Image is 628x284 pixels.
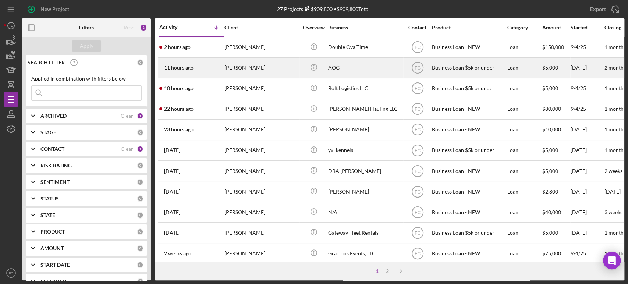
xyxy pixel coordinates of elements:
[415,168,421,174] text: FC
[415,210,421,215] text: FC
[542,230,558,236] span: $5,000
[604,44,624,50] time: 1 month
[432,99,505,119] div: Business Loan - NEW
[432,79,505,98] div: Business Loan $5k or under
[415,107,421,112] text: FC
[328,25,402,31] div: Business
[415,65,421,71] text: FC
[542,168,558,174] span: $5,000
[432,25,505,31] div: Product
[303,6,333,12] div: $909,800
[224,120,298,139] div: [PERSON_NAME]
[571,141,604,160] div: [DATE]
[507,38,542,57] div: Loan
[328,223,402,242] div: Gateway Fleet Rentals
[432,182,505,201] div: Business Loan - NEW
[415,251,421,256] text: FC
[542,250,561,256] span: $75,000
[137,179,143,185] div: 0
[542,85,558,91] span: $5,000
[542,209,561,215] span: $40,000
[164,147,180,153] time: 2025-09-12 15:35
[604,85,624,91] time: 1 month
[507,79,542,98] div: Loan
[507,141,542,160] div: Loan
[415,86,421,91] text: FC
[224,182,298,201] div: [PERSON_NAME]
[432,38,505,57] div: Business Loan - NEW
[137,129,143,136] div: 0
[164,189,180,195] time: 2025-09-09 14:54
[404,25,431,31] div: Contact
[164,230,180,236] time: 2025-09-07 23:59
[40,163,72,168] b: RISK RATING
[40,146,64,152] b: CONTACT
[224,223,298,242] div: [PERSON_NAME]
[328,182,402,201] div: [PERSON_NAME]
[571,99,604,119] div: 9/4/25
[40,212,55,218] b: STATE
[432,223,505,242] div: Business Loan $5k or under
[328,161,402,181] div: DBA [PERSON_NAME]
[40,262,70,268] b: START DATE
[604,188,621,195] time: [DATE]
[507,223,542,242] div: Loan
[328,79,402,98] div: Bolt Logistics LLC
[164,168,180,174] time: 2025-09-11 19:01
[507,182,542,201] div: Loan
[571,182,604,201] div: [DATE]
[4,266,18,280] button: FC
[224,202,298,222] div: [PERSON_NAME]
[571,161,604,181] div: [DATE]
[31,76,142,82] div: Applied in combination with filters below
[137,212,143,219] div: 0
[40,2,69,17] div: New Project
[164,127,194,132] time: 2025-09-15 15:29
[604,250,624,256] time: 1 month
[40,179,70,185] b: SENTIMENT
[328,141,402,160] div: yxl kennels
[224,58,298,78] div: [PERSON_NAME]
[164,251,191,256] time: 2025-09-05 18:32
[72,40,101,52] button: Apply
[224,38,298,57] div: [PERSON_NAME]
[415,127,421,132] text: FC
[382,268,393,274] div: 2
[571,202,604,222] div: [DATE]
[507,99,542,119] div: Loan
[507,202,542,222] div: Loan
[121,146,133,152] div: Clear
[571,58,604,78] div: [DATE]
[542,106,561,112] span: $80,000
[542,182,570,201] div: $2,800
[137,262,143,268] div: 0
[542,64,558,71] span: $5,000
[542,126,561,132] span: $10,000
[224,161,298,181] div: [PERSON_NAME]
[328,120,402,139] div: [PERSON_NAME]
[432,58,505,78] div: Business Loan $5k or under
[328,202,402,222] div: N/A
[137,195,143,202] div: 0
[372,268,382,274] div: 1
[224,244,298,263] div: [PERSON_NAME]
[164,44,191,50] time: 2025-09-16 11:50
[604,230,624,236] time: 1 month
[571,120,604,139] div: [DATE]
[164,106,194,112] time: 2025-09-15 16:01
[22,2,77,17] button: New Project
[137,245,143,252] div: 0
[507,161,542,181] div: Loan
[432,202,505,222] div: Business Loan - NEW
[40,113,67,119] b: ARCHIVED
[224,141,298,160] div: [PERSON_NAME]
[277,6,370,12] div: 27 Projects • $909,800 Total
[159,24,192,30] div: Activity
[28,60,65,65] b: SEARCH FILTER
[542,44,564,50] span: $150,000
[328,58,402,78] div: AOG
[415,189,421,194] text: FC
[415,148,421,153] text: FC
[137,59,143,66] div: 0
[40,129,56,135] b: STAGE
